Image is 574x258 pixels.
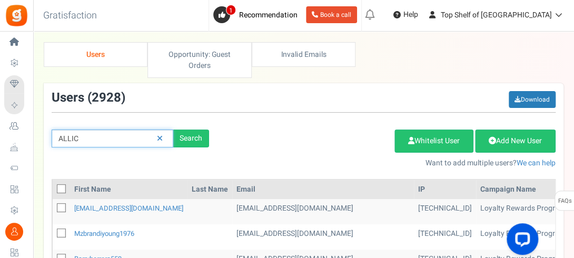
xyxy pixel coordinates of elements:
a: Help [389,6,422,23]
a: Whitelist User [394,130,473,153]
a: We can help [517,157,556,168]
th: IP [414,180,476,199]
td: [TECHNICAL_ID] [414,224,476,250]
a: mzbrandiyoung1976 [74,229,134,239]
span: Recommendation [239,9,298,21]
a: Book a call [306,6,357,23]
th: First Name [70,180,187,199]
td: Loyalty Rewards Program [476,199,570,224]
input: Search by email or name [52,130,173,147]
span: FAQs [558,191,572,211]
td: [EMAIL_ADDRESS][DOMAIN_NAME] [232,199,414,224]
td: Loyalty Rewards Program [476,224,570,250]
a: 1 Recommendation [213,6,302,23]
p: Want to add multiple users? [225,158,556,168]
img: Gratisfaction [5,4,28,27]
a: Opportunity: Guest Orders [147,42,251,78]
a: Invalid Emails [252,42,355,67]
a: [EMAIL_ADDRESS][DOMAIN_NAME] [74,203,183,213]
th: Email [232,180,414,199]
h3: Users ( ) [52,91,125,105]
a: Add New User [475,130,556,153]
td: [EMAIL_ADDRESS][DOMAIN_NAME] [232,224,414,250]
span: 1 [226,5,236,15]
th: Campaign Name [476,180,570,199]
a: Reset [152,130,168,148]
h3: Gratisfaction [32,5,108,26]
span: Top Shelf of [GEOGRAPHIC_DATA] [441,9,552,21]
a: Users [44,42,147,67]
div: Search [173,130,209,147]
span: Help [401,9,418,20]
th: Last Name [187,180,232,199]
span: 2928 [92,88,121,107]
td: [TECHNICAL_ID] [414,199,476,224]
a: Download [509,91,556,108]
